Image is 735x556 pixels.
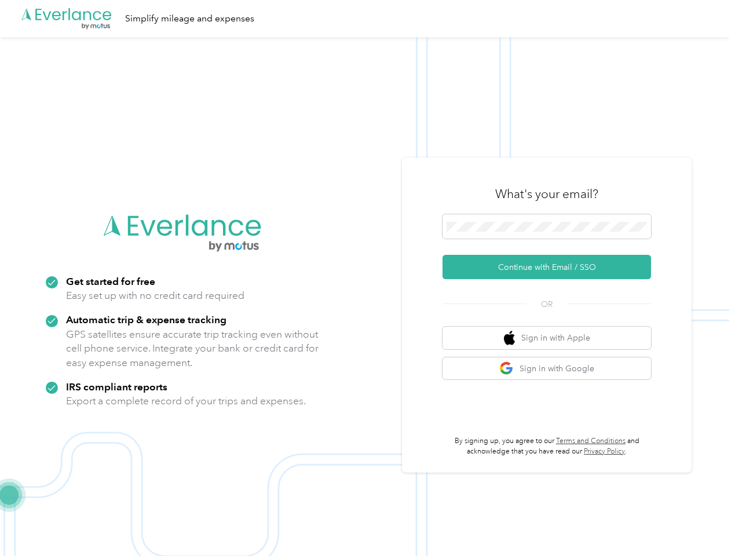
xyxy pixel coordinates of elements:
p: Export a complete record of your trips and expenses. [66,394,306,408]
p: GPS satellites ensure accurate trip tracking even without cell phone service. Integrate your bank... [66,327,319,370]
button: Continue with Email / SSO [443,255,651,279]
div: Simplify mileage and expenses [125,12,254,26]
p: By signing up, you agree to our and acknowledge that you have read our . [443,436,651,456]
a: Terms and Conditions [556,437,626,445]
strong: IRS compliant reports [66,381,167,393]
p: Easy set up with no credit card required [66,288,244,303]
span: OR [526,298,567,310]
h3: What's your email? [495,186,598,202]
strong: Get started for free [66,275,155,287]
img: apple logo [504,331,515,345]
a: Privacy Policy [584,447,625,456]
button: google logoSign in with Google [443,357,651,380]
strong: Automatic trip & expense tracking [66,313,226,325]
img: google logo [499,361,514,376]
button: apple logoSign in with Apple [443,327,651,349]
